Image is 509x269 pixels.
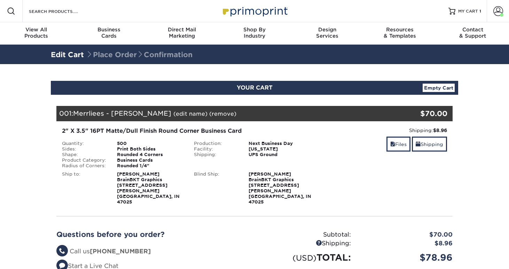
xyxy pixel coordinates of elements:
a: Shop ByIndustry [218,22,291,45]
div: Ship to: [57,171,112,205]
div: Marketing [146,26,218,39]
div: Production: [189,141,244,146]
div: Rounded 4 Corners [112,152,189,157]
small: (USD) [292,253,316,262]
strong: [PERSON_NAME] BrainBKT Graphics [STREET_ADDRESS][PERSON_NAME] [GEOGRAPHIC_DATA], IN 47025 [249,171,311,205]
div: Facility: [189,146,244,152]
span: shipping [416,141,421,147]
li: Call us [56,247,249,256]
a: (remove) [209,110,236,117]
div: 500 [112,141,189,146]
strong: $8.96 [433,128,447,133]
div: $78.96 [356,251,458,264]
div: $8.96 [356,239,458,248]
h2: Questions before you order? [56,230,249,239]
a: Shipping [412,137,447,152]
a: Empty Cart [423,84,455,92]
div: Shipping: [189,152,244,157]
div: Business Cards [112,157,189,163]
span: Contact [436,26,509,33]
a: BusinessCards [73,22,146,45]
a: Resources& Templates [363,22,436,45]
div: Cards [73,26,146,39]
a: Files [386,137,410,152]
a: Contact& Support [436,22,509,45]
div: $70.00 [386,108,447,119]
span: Resources [363,26,436,33]
div: Services [291,26,363,39]
span: Merrliees - [PERSON_NAME] [73,109,171,117]
span: Place Order Confirmation [86,51,193,59]
span: MY CART [458,8,478,14]
span: Direct Mail [146,26,218,33]
div: Sides: [57,146,112,152]
div: Rounded 1/4" [112,163,189,169]
a: DesignServices [291,22,363,45]
div: Industry [218,26,291,39]
div: $70.00 [356,230,458,239]
div: & Templates [363,26,436,39]
span: Shop By [218,26,291,33]
div: Print Both Sides [112,146,189,152]
img: Primoprint [220,3,289,18]
div: & Support [436,26,509,39]
div: Quantity: [57,141,112,146]
strong: [PHONE_NUMBER] [90,248,151,255]
div: [US_STATE] [243,146,320,152]
div: Product Category: [57,157,112,163]
div: Next Business Day [243,141,320,146]
span: files [390,141,395,147]
div: Subtotal: [254,230,356,239]
a: Direct MailMarketing [146,22,218,45]
div: 2" X 3.5" 16PT Matte/Dull Finish Round Corner Business Card [62,127,315,135]
div: Radius of Corners: [57,163,112,169]
span: 1 [479,9,481,14]
span: Business [73,26,146,33]
div: Shipping: [326,127,447,134]
input: SEARCH PRODUCTS..... [28,7,96,15]
div: TOTAL: [254,251,356,264]
a: (edit name) [173,110,207,117]
span: YOUR CART [237,84,273,91]
div: Shipping: [254,239,356,248]
strong: [PERSON_NAME] BrainBKT Graphics [STREET_ADDRESS][PERSON_NAME] [GEOGRAPHIC_DATA], IN 47025 [117,171,180,205]
div: UPS Ground [243,152,320,157]
div: Shape: [57,152,112,157]
div: 001: [56,106,386,121]
span: Design [291,26,363,33]
div: Blind Ship: [189,171,244,205]
a: Edit Cart [51,51,84,59]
